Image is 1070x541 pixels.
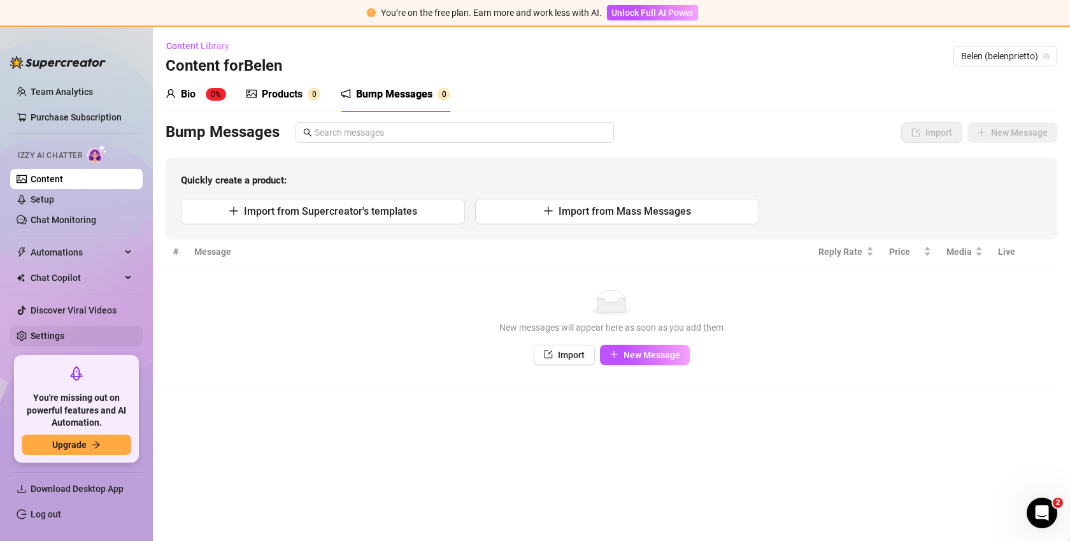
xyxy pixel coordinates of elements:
[22,392,131,429] span: You're missing out on powerful features and AI Automation.
[544,350,553,359] span: import
[1043,52,1050,60] span: team
[31,509,61,519] a: Log out
[600,345,690,365] button: New Message
[17,484,27,494] span: download
[31,174,63,184] a: Content
[31,242,121,263] span: Automations
[1053,498,1063,508] span: 2
[246,89,257,99] span: picture
[166,122,280,143] h3: Bump Messages
[18,150,82,162] span: Izzy AI Chatter
[22,435,131,455] button: Upgradearrow-right
[607,5,698,20] button: Unlock Full AI Power
[367,8,376,17] span: exclamation-circle
[475,199,759,224] button: Import from Mass Messages
[543,206,553,216] span: plus
[818,245,864,259] span: Reply Rate
[303,128,312,137] span: search
[187,240,811,264] th: Message
[607,8,698,18] a: Unlock Full AI Power
[438,88,450,101] sup: 0
[52,440,87,450] span: Upgrade
[939,240,991,264] th: Media
[811,240,881,264] th: Reply Rate
[206,88,226,101] sup: 0%
[558,350,585,360] span: Import
[961,47,1050,66] span: Belen (belenprietto)
[31,268,121,288] span: Chat Copilot
[181,175,287,186] strong: Quickly create a product:
[31,305,117,315] a: Discover Viral Videos
[967,122,1057,143] button: New Message
[166,36,239,56] button: Content Library
[31,331,64,341] a: Settings
[31,484,124,494] span: Download Desktop App
[889,245,921,259] span: Price
[990,240,1041,264] th: Live
[87,145,107,163] img: AI Chatter
[166,56,282,76] h3: Content for Belen
[69,366,84,381] span: rocket
[534,345,595,365] button: Import
[31,107,132,127] a: Purchase Subscription
[181,87,196,102] div: Bio
[356,87,432,102] div: Bump Messages
[341,89,351,99] span: notification
[262,87,303,102] div: Products
[611,8,694,18] span: Unlock Full AI Power
[610,350,618,359] span: plus
[229,206,239,216] span: plus
[178,321,1045,335] div: New messages will appear here as soon as you add them
[559,205,691,217] span: Import from Mass Messages
[244,205,417,217] span: Import from Supercreator's templates
[31,194,54,205] a: Setup
[17,273,25,282] img: Chat Copilot
[31,215,96,225] a: Chat Monitoring
[308,88,320,101] sup: 0
[166,89,176,99] span: user
[166,240,187,264] th: #
[1027,498,1057,528] iframe: Intercom live chat
[92,440,101,449] span: arrow-right
[901,122,962,143] button: Import
[181,199,465,224] button: Import from Supercreator's templates
[166,41,229,51] span: Content Library
[315,126,606,140] input: Search messages
[31,87,93,97] a: Team Analytics
[381,8,602,18] span: You’re on the free plan. Earn more and work less with AI.
[881,240,939,264] th: Price
[10,56,106,69] img: logo-BBDzfeDw.svg
[624,350,680,360] span: New Message
[17,247,27,257] span: thunderbolt
[946,245,973,259] span: Media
